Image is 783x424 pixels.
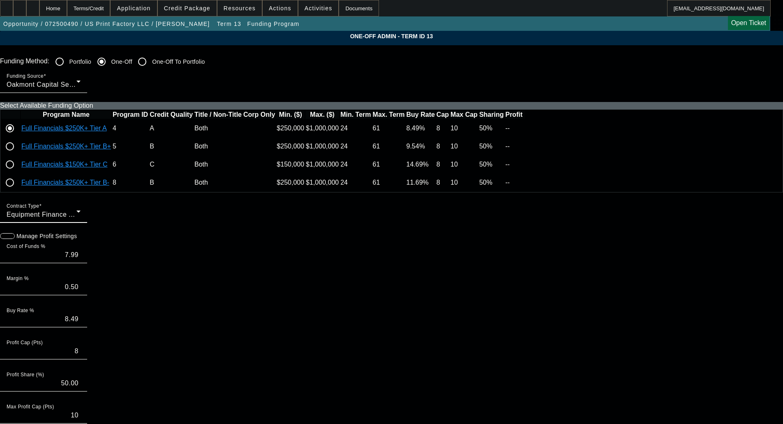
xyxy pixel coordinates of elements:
[436,156,449,173] td: 8
[112,138,148,155] td: 5
[276,138,305,155] td: $250,000
[450,156,478,173] td: 10
[450,120,478,137] td: 10
[436,111,449,119] th: Cap
[224,5,256,12] span: Resources
[406,120,435,137] td: 8.49%
[436,120,449,137] td: 8
[450,111,478,119] th: Max Cap
[479,120,504,137] td: 50%
[149,138,193,155] td: B
[505,138,523,155] td: --
[340,120,371,137] td: 24
[479,156,504,173] td: 50%
[505,156,523,173] td: --
[436,138,449,155] td: 8
[149,174,193,191] td: B
[215,16,243,31] button: Term 13
[406,174,435,191] td: 11.69%
[479,174,504,191] td: 50%
[21,111,111,119] th: Program Name
[149,120,193,137] td: A
[21,143,111,150] a: Full Financials $250K+ Tier B+
[372,111,405,119] th: Max. Term
[110,58,132,66] label: One-Off
[276,174,305,191] td: $250,000
[68,58,92,66] label: Portfolio
[340,156,371,173] td: 24
[7,404,54,410] mat-label: Max Profit Cap (Pts)
[111,0,157,16] button: Application
[7,74,44,79] mat-label: Funding Source
[7,81,88,88] span: Oakmont Capital Services
[194,120,242,137] td: Both
[194,138,242,155] td: Both
[247,21,300,27] span: Funding Program
[372,120,405,137] td: 61
[112,111,148,119] th: Program ID
[372,174,405,191] td: 61
[340,174,371,191] td: 24
[117,5,150,12] span: Application
[505,120,523,137] td: --
[7,372,44,378] mat-label: Profit Share (%)
[276,120,305,137] td: $250,000
[112,174,148,191] td: 8
[15,232,77,240] label: Manage Profit Settings
[112,156,148,173] td: 6
[479,111,504,119] th: Sharing
[340,138,371,155] td: 24
[194,156,242,173] td: Both
[150,58,205,66] label: One-Off To Portfolio
[149,111,193,119] th: Credit Quality
[112,120,148,137] td: 4
[406,138,435,155] td: 9.54%
[372,138,405,155] td: 61
[479,138,504,155] td: 50%
[158,0,217,16] button: Credit Package
[450,174,478,191] td: 10
[305,138,339,155] td: $1,000,000
[7,244,45,249] mat-label: Cost of Funds %
[6,33,777,39] span: One-Off Admin - Term ID 13
[305,5,333,12] span: Activities
[505,174,523,191] td: --
[276,156,305,173] td: $150,000
[7,308,34,313] mat-label: Buy Rate %
[21,125,107,132] a: Full Financials $250K+ Tier A
[21,179,109,186] a: Full Financials $250K+ Tier B-
[149,156,193,173] td: C
[217,0,262,16] button: Resources
[243,111,275,119] th: Corp Only
[406,156,435,173] td: 14.69%
[194,111,242,119] th: Title / Non-Title
[217,21,241,27] span: Term 13
[305,174,339,191] td: $1,000,000
[21,161,107,168] a: Full Financials $150K+ Tier C
[276,111,305,119] th: Min. ($)
[372,156,405,173] td: 61
[7,276,29,281] mat-label: Margin %
[305,111,339,119] th: Max. ($)
[340,111,371,119] th: Min. Term
[298,0,339,16] button: Activities
[450,138,478,155] td: 10
[3,21,210,27] span: Opportunity / 072500490 / US Print Factory LLC / [PERSON_NAME]
[164,5,210,12] span: Credit Package
[269,5,291,12] span: Actions
[406,111,435,119] th: Buy Rate
[305,156,339,173] td: $1,000,000
[263,0,298,16] button: Actions
[728,16,769,30] a: Open Ticket
[436,174,449,191] td: 8
[245,16,302,31] button: Funding Program
[7,340,43,345] mat-label: Profit Cap (Pts)
[305,120,339,137] td: $1,000,000
[194,174,242,191] td: Both
[7,204,39,209] mat-label: Contract Type
[505,111,523,119] th: Profit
